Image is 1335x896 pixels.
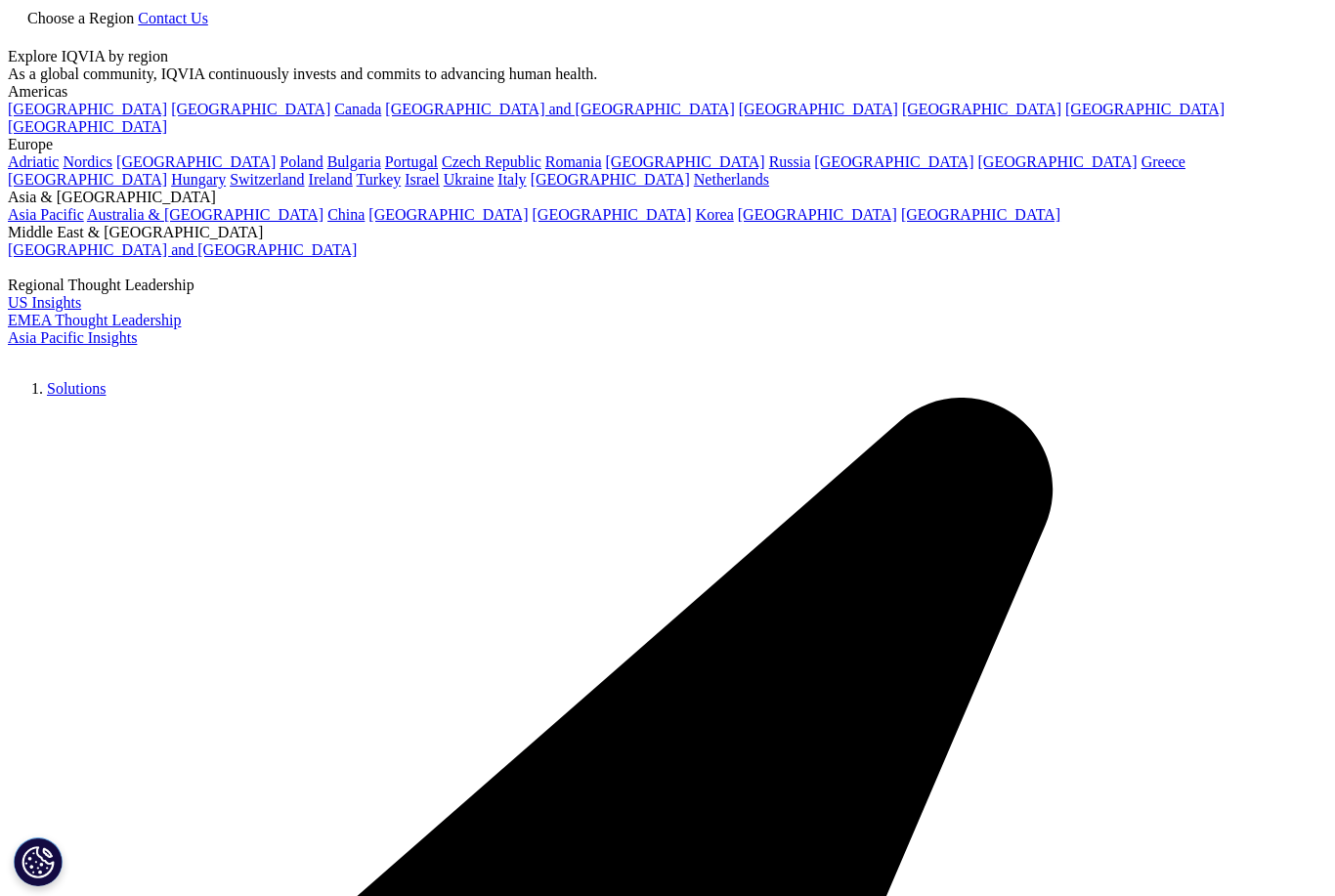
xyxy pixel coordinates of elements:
[8,277,1327,294] div: Regional Thought Leadership
[814,153,973,170] a: [GEOGRAPHIC_DATA]
[327,206,365,223] a: China
[8,171,167,188] a: [GEOGRAPHIC_DATA]
[533,206,692,223] a: [GEOGRAPHIC_DATA]
[405,171,440,188] a: Israel
[309,171,353,188] a: Ireland
[327,153,381,170] a: Bulgaria
[47,380,106,397] a: Solutions
[8,83,1327,101] div: Americas
[901,206,1060,223] a: [GEOGRAPHIC_DATA]
[8,312,181,328] a: EMEA Thought Leadership
[531,171,690,188] a: [GEOGRAPHIC_DATA]
[171,101,330,117] a: [GEOGRAPHIC_DATA]
[138,10,208,26] a: Contact Us
[8,206,84,223] a: Asia Pacific
[8,153,59,170] a: Adriatic
[8,65,1327,83] div: As a global community, IQVIA continuously invests and commits to advancing human health.
[27,10,134,26] span: Choose a Region
[497,171,526,188] a: Italy
[978,153,1138,170] a: [GEOGRAPHIC_DATA]
[8,294,81,311] a: US Insights
[230,171,304,188] a: Switzerland
[442,153,541,170] a: Czech Republic
[14,837,63,886] button: Cookies Settings
[334,101,381,117] a: Canada
[8,136,1327,153] div: Europe
[738,206,897,223] a: [GEOGRAPHIC_DATA]
[696,206,734,223] a: Korea
[606,153,765,170] a: [GEOGRAPHIC_DATA]
[694,171,769,188] a: Netherlands
[8,101,167,117] a: [GEOGRAPHIC_DATA]
[385,101,734,117] a: [GEOGRAPHIC_DATA] and [GEOGRAPHIC_DATA]
[8,224,1327,241] div: Middle East & [GEOGRAPHIC_DATA]
[8,189,1327,206] div: Asia & [GEOGRAPHIC_DATA]
[280,153,323,170] a: Poland
[8,118,167,135] a: [GEOGRAPHIC_DATA]
[8,48,1327,65] div: Explore IQVIA by region
[63,153,112,170] a: Nordics
[444,171,495,188] a: Ukraine
[87,206,323,223] a: Australia & [GEOGRAPHIC_DATA]
[368,206,528,223] a: [GEOGRAPHIC_DATA]
[8,329,137,346] a: Asia Pacific Insights
[116,153,276,170] a: [GEOGRAPHIC_DATA]
[1141,153,1185,170] a: Greece
[385,153,438,170] a: Portugal
[357,171,402,188] a: Turkey
[902,101,1061,117] a: [GEOGRAPHIC_DATA]
[171,171,226,188] a: Hungary
[545,153,602,170] a: Romania
[769,153,811,170] a: Russia
[1065,101,1225,117] a: [GEOGRAPHIC_DATA]
[739,101,898,117] a: [GEOGRAPHIC_DATA]
[8,241,357,258] a: [GEOGRAPHIC_DATA] and [GEOGRAPHIC_DATA]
